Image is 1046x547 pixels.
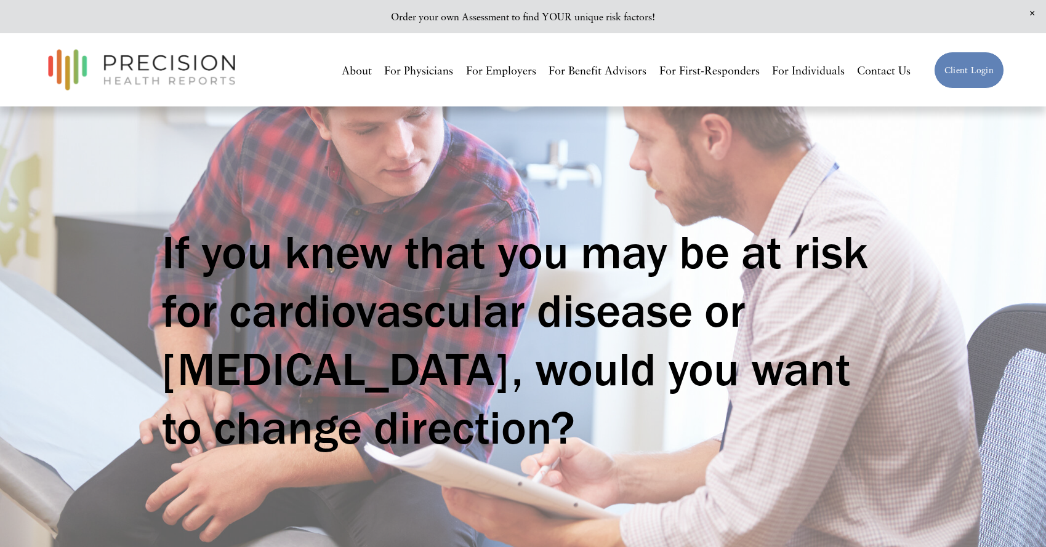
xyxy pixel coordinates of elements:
[549,59,646,81] a: For Benefit Advisors
[384,59,453,81] a: For Physicians
[342,59,372,81] a: About
[162,223,883,457] h1: If you knew that you may be at risk for cardiovascular disease or [MEDICAL_DATA], would you want ...
[934,52,1004,89] a: Client Login
[857,59,911,81] a: Contact Us
[772,59,845,81] a: For Individuals
[659,59,760,81] a: For First-Responders
[466,59,536,81] a: For Employers
[42,44,241,96] img: Precision Health Reports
